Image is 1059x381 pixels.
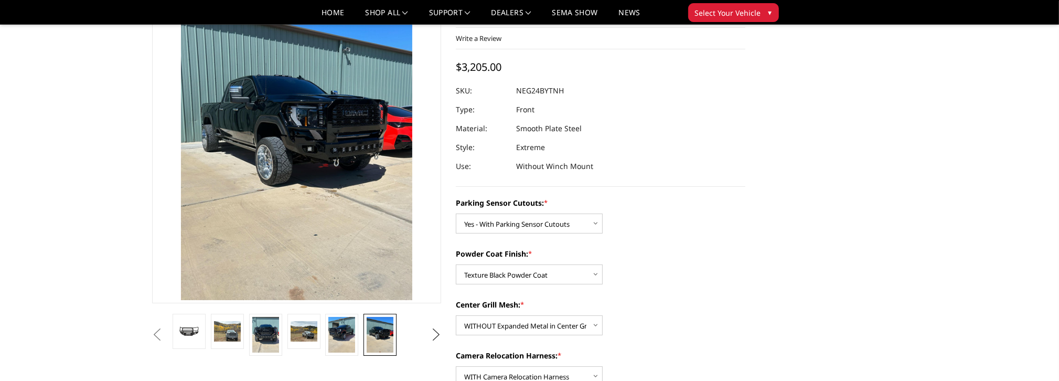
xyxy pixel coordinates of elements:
img: 2024-2025 GMC 2500-3500 - Freedom Series - Extreme Front Bumper [176,325,202,338]
label: Center Grill Mesh: [456,299,745,310]
dd: Front [516,100,534,119]
img: 2024-2025 GMC 2500-3500 - Freedom Series - Extreme Front Bumper [291,321,317,341]
dd: Without Winch Mount [516,157,593,176]
button: Previous [149,327,165,343]
button: Next [428,327,444,343]
img: 2024-2025 GMC 2500-3500 - Freedom Series - Extreme Front Bumper [328,317,355,353]
dt: Style: [456,138,508,157]
a: Dealers [491,9,531,24]
dt: Use: [456,157,508,176]
img: 2024-2025 GMC 2500-3500 - Freedom Series - Extreme Front Bumper [252,317,279,353]
span: Select Your Vehicle [695,7,761,18]
dt: SKU: [456,81,508,100]
label: Camera Relocation Harness: [456,350,745,361]
img: 2024-2025 GMC 2500-3500 - Freedom Series - Extreme Front Bumper [214,321,241,341]
button: Select Your Vehicle [688,3,779,22]
label: Parking Sensor Cutouts: [456,197,745,208]
dd: Extreme [516,138,545,157]
span: ▾ [768,7,772,18]
a: News [618,9,640,24]
a: Support [429,9,470,24]
a: Home [322,9,344,24]
a: Write a Review [456,34,501,43]
dt: Type: [456,100,508,119]
a: shop all [366,9,408,24]
span: $3,205.00 [456,60,501,74]
dd: Smooth Plate Steel [516,119,582,138]
a: SEMA Show [552,9,597,24]
dd: NEG24BYTNH [516,81,564,100]
img: 2024-2025 GMC 2500-3500 - Freedom Series - Extreme Front Bumper [367,317,393,353]
dt: Material: [456,119,508,138]
label: Powder Coat Finish: [456,248,745,259]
